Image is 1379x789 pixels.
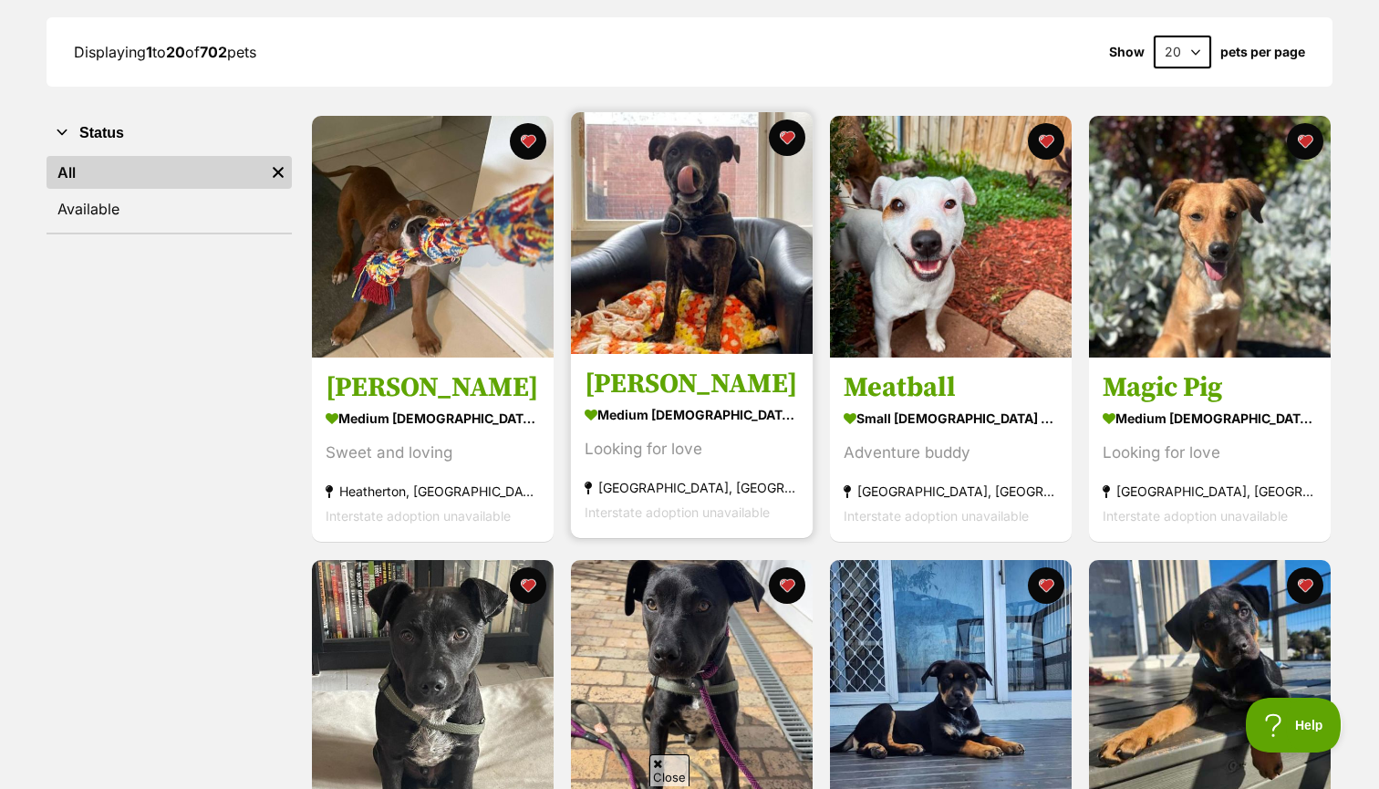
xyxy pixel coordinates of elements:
[1103,441,1317,466] div: Looking for love
[844,480,1058,504] div: [GEOGRAPHIC_DATA], [GEOGRAPHIC_DATA]
[1287,567,1323,604] button: favourite
[585,476,799,501] div: [GEOGRAPHIC_DATA], [GEOGRAPHIC_DATA]
[326,371,540,406] h3: [PERSON_NAME]
[1028,567,1064,604] button: favourite
[47,152,292,233] div: Status
[844,509,1029,524] span: Interstate adoption unavailable
[312,116,554,358] img: Eddie
[585,368,799,402] h3: [PERSON_NAME]
[47,156,264,189] a: All
[326,480,540,504] div: Heatherton, [GEOGRAPHIC_DATA]
[1103,406,1317,432] div: medium [DEMOGRAPHIC_DATA] Dog
[510,567,546,604] button: favourite
[844,371,1058,406] h3: Meatball
[146,43,152,61] strong: 1
[1028,123,1064,160] button: favourite
[510,123,546,160] button: favourite
[1109,45,1145,59] span: Show
[830,358,1072,543] a: Meatball small [DEMOGRAPHIC_DATA] Dog Adventure buddy [GEOGRAPHIC_DATA], [GEOGRAPHIC_DATA] Inters...
[1103,509,1288,524] span: Interstate adoption unavailable
[74,43,256,61] span: Displaying to of pets
[1287,123,1323,160] button: favourite
[1103,480,1317,504] div: [GEOGRAPHIC_DATA], [GEOGRAPHIC_DATA]
[571,354,813,539] a: [PERSON_NAME] medium [DEMOGRAPHIC_DATA] Dog Looking for love [GEOGRAPHIC_DATA], [GEOGRAPHIC_DATA]...
[571,112,813,354] img: Rex
[47,121,292,145] button: Status
[326,441,540,466] div: Sweet and loving
[1089,358,1331,543] a: Magic Pig medium [DEMOGRAPHIC_DATA] Dog Looking for love [GEOGRAPHIC_DATA], [GEOGRAPHIC_DATA] Int...
[1220,45,1305,59] label: pets per page
[769,567,805,604] button: favourite
[649,754,689,786] span: Close
[1089,116,1331,358] img: Magic Pig
[312,358,554,543] a: [PERSON_NAME] medium [DEMOGRAPHIC_DATA] Dog Sweet and loving Heatherton, [GEOGRAPHIC_DATA] Inters...
[769,119,805,156] button: favourite
[166,43,185,61] strong: 20
[47,192,292,225] a: Available
[200,43,227,61] strong: 702
[326,406,540,432] div: medium [DEMOGRAPHIC_DATA] Dog
[844,406,1058,432] div: small [DEMOGRAPHIC_DATA] Dog
[1246,698,1343,753] iframe: Help Scout Beacon - Open
[1103,371,1317,406] h3: Magic Pig
[830,116,1072,358] img: Meatball
[264,156,292,189] a: Remove filter
[326,509,511,524] span: Interstate adoption unavailable
[585,505,770,521] span: Interstate adoption unavailable
[844,441,1058,466] div: Adventure buddy
[585,438,799,462] div: Looking for love
[585,402,799,429] div: medium [DEMOGRAPHIC_DATA] Dog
